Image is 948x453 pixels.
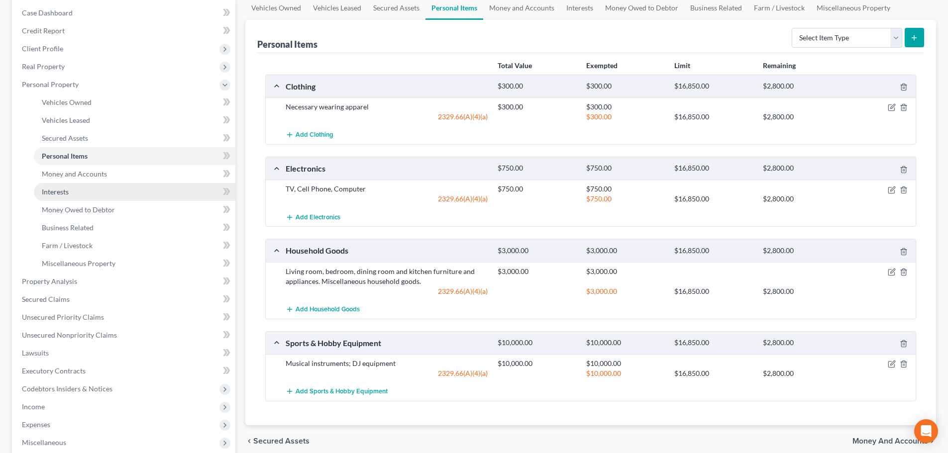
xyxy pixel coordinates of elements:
[669,82,757,91] div: $16,850.00
[34,201,235,219] a: Money Owed to Debtor
[281,194,493,204] div: 2329.66(A)(4)(a)
[493,338,581,348] div: $10,000.00
[22,313,104,321] span: Unsecured Priority Claims
[758,112,846,122] div: $2,800.00
[758,82,846,91] div: $2,800.00
[852,437,936,445] button: Money and Accounts chevron_right
[42,259,115,268] span: Miscellaneous Property
[669,164,757,173] div: $16,850.00
[22,438,66,447] span: Miscellaneous
[42,170,107,178] span: Money and Accounts
[34,237,235,255] a: Farm / Livestock
[493,102,581,112] div: $300.00
[245,437,253,445] i: chevron_left
[281,245,493,256] div: Household Goods
[581,82,669,91] div: $300.00
[852,437,928,445] span: Money and Accounts
[296,131,333,139] span: Add Clothing
[245,437,310,445] button: chevron_left Secured Assets
[42,205,115,214] span: Money Owed to Debtor
[493,164,581,173] div: $750.00
[758,368,846,378] div: $2,800.00
[763,61,796,70] strong: Remaining
[22,62,65,71] span: Real Property
[581,194,669,204] div: $750.00
[42,187,69,196] span: Interests
[22,331,117,339] span: Unsecured Nonpriority Claims
[669,338,757,348] div: $16,850.00
[34,147,235,165] a: Personal Items
[586,61,618,70] strong: Exempted
[286,382,388,401] button: Add Sports & Hobby Equipment
[581,286,669,296] div: $3,000.00
[581,102,669,112] div: $300.00
[758,338,846,348] div: $2,800.00
[281,267,493,286] div: Living room, bedroom, dining room and kitchen furniture and appliances. Miscellaneous household g...
[758,164,846,173] div: $2,800.00
[42,223,94,232] span: Business Related
[581,359,669,368] div: $10,000.00
[281,359,493,368] div: Musical instruments; DJ equipment
[669,194,757,204] div: $16,850.00
[14,344,235,362] a: Lawsuits
[758,286,846,296] div: $2,800.00
[14,326,235,344] a: Unsecured Nonpriority Claims
[14,362,235,380] a: Executory Contracts
[34,111,235,129] a: Vehicles Leased
[493,184,581,194] div: $750.00
[674,61,690,70] strong: Limit
[281,81,493,91] div: Clothing
[34,183,235,201] a: Interests
[581,368,669,378] div: $10,000.00
[22,349,49,357] span: Lawsuits
[296,305,360,313] span: Add Household Goods
[257,38,317,50] div: Personal Items
[493,267,581,276] div: $3,000.00
[669,286,757,296] div: $16,850.00
[669,368,757,378] div: $16,850.00
[281,163,493,174] div: Electronics
[581,246,669,256] div: $3,000.00
[42,152,88,160] span: Personal Items
[34,93,235,111] a: Vehicles Owned
[581,112,669,122] div: $300.00
[14,290,235,308] a: Secured Claims
[34,219,235,237] a: Business Related
[581,338,669,348] div: $10,000.00
[22,277,77,285] span: Property Analysis
[581,267,669,276] div: $3,000.00
[14,272,235,290] a: Property Analysis
[42,134,88,142] span: Secured Assets
[493,359,581,368] div: $10,000.00
[581,164,669,173] div: $750.00
[42,241,93,250] span: Farm / Livestock
[286,208,340,226] button: Add Electronics
[22,295,70,303] span: Secured Claims
[22,420,50,429] span: Expenses
[42,98,92,106] span: Vehicles Owned
[758,246,846,256] div: $2,800.00
[281,368,493,378] div: 2329.66(A)(4)(a)
[22,402,45,411] span: Income
[253,437,310,445] span: Secured Assets
[296,388,388,396] span: Add Sports & Hobby Equipment
[758,194,846,204] div: $2,800.00
[14,22,235,40] a: Credit Report
[281,286,493,296] div: 2329.66(A)(4)(a)
[286,126,333,144] button: Add Clothing
[34,129,235,147] a: Secured Assets
[281,112,493,122] div: 2329.66(A)(4)(a)
[281,102,493,112] div: Necessary wearing apparel
[22,8,73,17] span: Case Dashboard
[14,4,235,22] a: Case Dashboard
[22,26,65,35] span: Credit Report
[42,116,90,124] span: Vehicles Leased
[669,246,757,256] div: $16,850.00
[581,184,669,194] div: $750.00
[34,165,235,183] a: Money and Accounts
[281,184,493,194] div: TV, Cell Phone, Computer
[22,384,112,393] span: Codebtors Insiders & Notices
[281,338,493,348] div: Sports & Hobby Equipment
[286,300,360,319] button: Add Household Goods
[14,308,235,326] a: Unsecured Priority Claims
